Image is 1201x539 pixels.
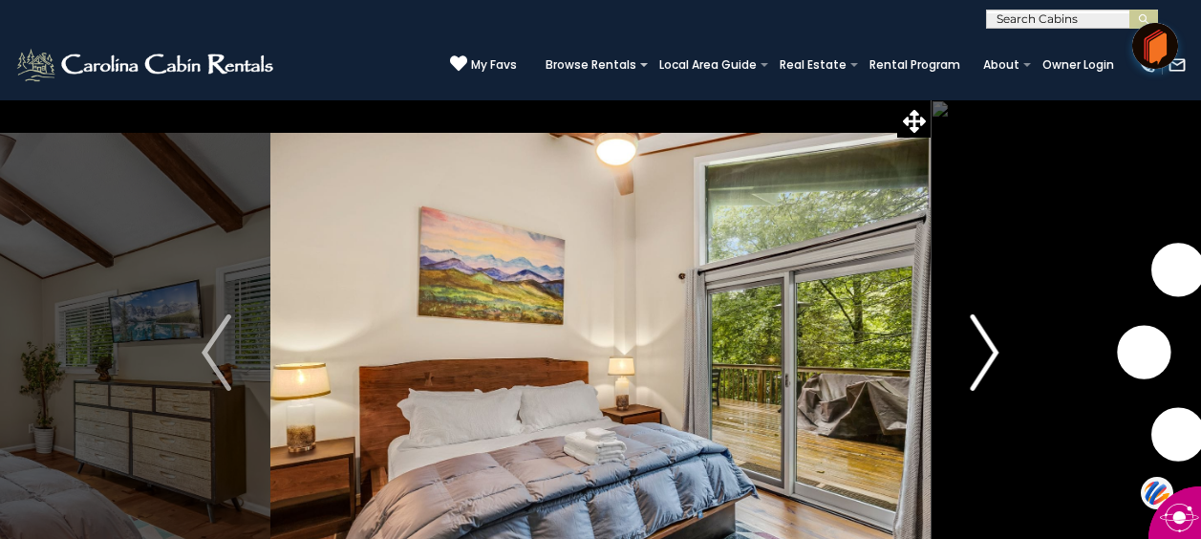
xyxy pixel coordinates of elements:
[1141,475,1173,510] img: svg+xml;base64,PHN2ZyB3aWR0aD0iNDQiIGhlaWdodD0iNDQiIHZpZXdCb3g9IjAgMCA0NCA0NCIgZmlsbD0ibm9uZSIgeG...
[650,52,766,78] a: Local Area Guide
[14,46,279,84] img: White-1-2.png
[974,52,1029,78] a: About
[471,56,517,74] span: My Favs
[770,52,856,78] a: Real Estate
[860,52,970,78] a: Rental Program
[202,314,230,391] img: arrow
[1033,52,1124,78] a: Owner Login
[970,314,998,391] img: arrow
[536,52,646,78] a: Browse Rentals
[450,54,517,75] a: My Favs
